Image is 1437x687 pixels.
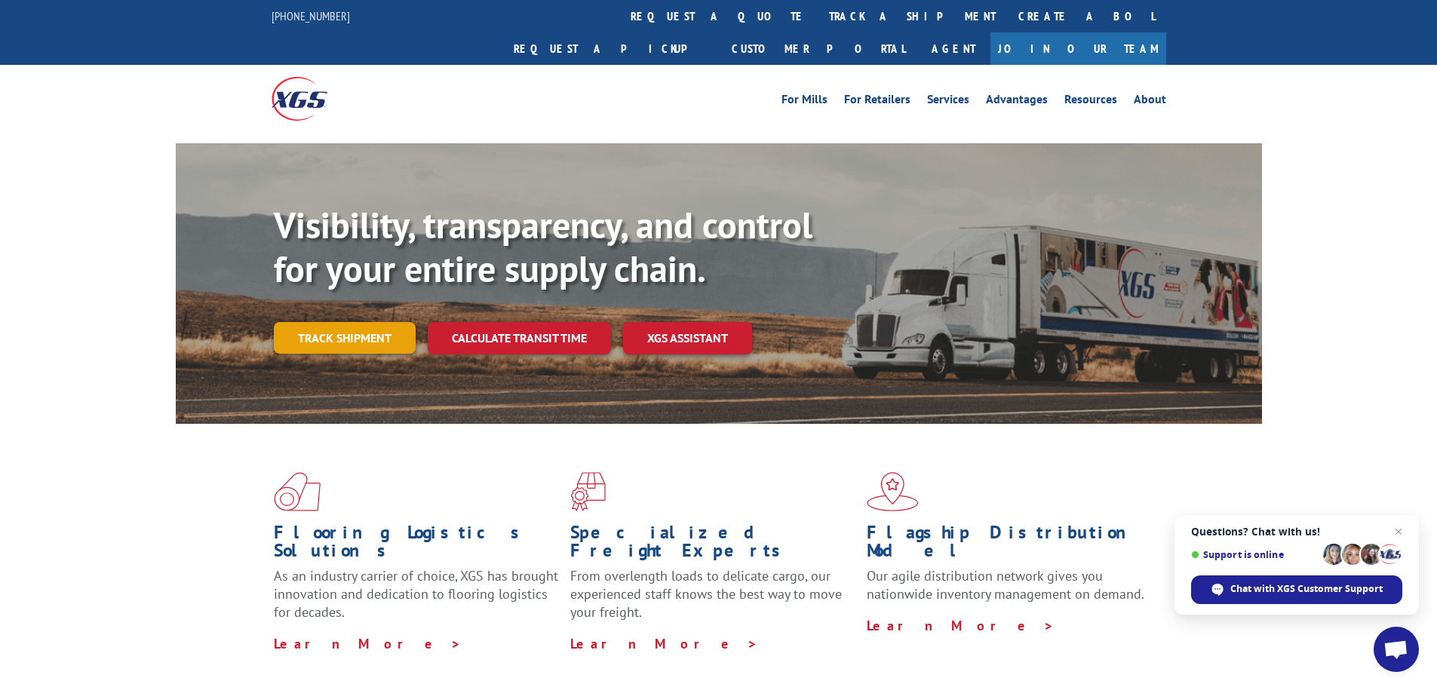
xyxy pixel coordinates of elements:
img: xgs-icon-total-supply-chain-intelligence-red [274,472,321,511]
a: Track shipment [274,322,416,354]
a: Learn More > [867,617,1055,634]
a: Resources [1064,94,1117,110]
a: Agent [917,32,990,65]
img: xgs-icon-flagship-distribution-model-red [867,472,919,511]
a: For Retailers [844,94,910,110]
a: Learn More > [570,635,758,652]
a: [PHONE_NUMBER] [272,8,350,23]
a: Join Our Team [990,32,1166,65]
h1: Specialized Freight Experts [570,523,855,567]
span: Close chat [1389,523,1408,541]
h1: Flagship Distribution Model [867,523,1152,567]
a: XGS ASSISTANT [623,322,752,354]
a: Advantages [986,94,1048,110]
img: xgs-icon-focused-on-flooring-red [570,472,606,511]
h1: Flooring Logistics Solutions [274,523,559,567]
a: Services [927,94,969,110]
span: Questions? Chat with us! [1191,526,1402,538]
span: Our agile distribution network gives you nationwide inventory management on demand. [867,567,1144,603]
a: About [1134,94,1166,110]
a: Customer Portal [720,32,917,65]
div: Chat with XGS Customer Support [1191,575,1402,604]
span: Support is online [1191,549,1318,560]
span: Chat with XGS Customer Support [1230,582,1383,596]
a: Calculate transit time [428,322,611,354]
a: Request a pickup [502,32,720,65]
a: For Mills [781,94,828,110]
b: Visibility, transparency, and control for your entire supply chain. [274,201,812,292]
p: From overlength loads to delicate cargo, our experienced staff knows the best way to move your fr... [570,567,855,634]
div: Open chat [1374,627,1419,672]
span: As an industry carrier of choice, XGS has brought innovation and dedication to flooring logistics... [274,567,558,621]
a: Learn More > [274,635,462,652]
